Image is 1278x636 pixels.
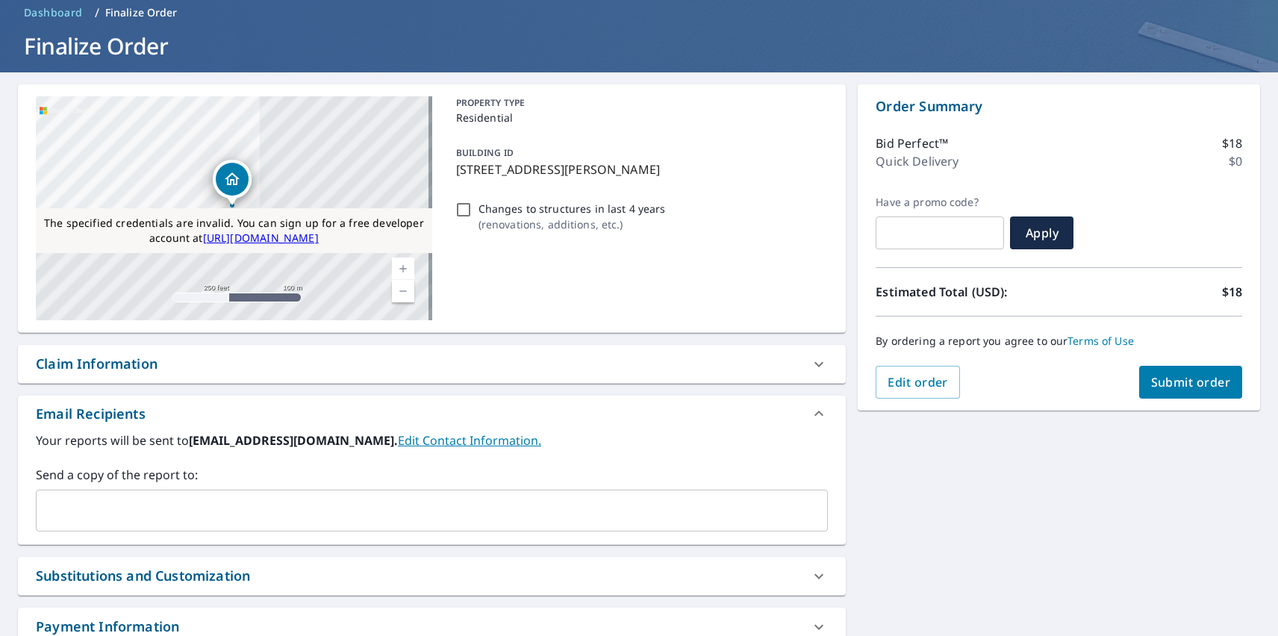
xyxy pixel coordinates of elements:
[18,557,846,595] div: Substitutions and Customization
[95,4,99,22] li: /
[1222,134,1242,152] p: $18
[876,134,948,152] p: Bid Perfect™
[456,146,514,159] p: BUILDING ID
[456,110,823,125] p: Residential
[1010,216,1073,249] button: Apply
[392,280,414,302] a: Current Level 17, Zoom Out
[36,404,146,424] div: Email Recipients
[18,1,89,25] a: Dashboard
[1229,152,1242,170] p: $0
[105,5,178,20] p: Finalize Order
[18,396,846,431] div: Email Recipients
[18,345,846,383] div: Claim Information
[24,5,83,20] span: Dashboard
[876,196,1004,209] label: Have a promo code?
[1139,366,1243,399] button: Submit order
[398,432,541,449] a: EditContactInfo
[36,354,158,374] div: Claim Information
[36,431,828,449] label: Your reports will be sent to
[36,208,432,253] div: The specified credentials are invalid. You can sign up for a free developer account at
[36,466,828,484] label: Send a copy of the report to:
[189,432,398,449] b: [EMAIL_ADDRESS][DOMAIN_NAME].
[479,216,666,232] p: ( renovations, additions, etc. )
[18,1,1260,25] nav: breadcrumb
[876,96,1242,116] p: Order Summary
[456,96,823,110] p: PROPERTY TYPE
[888,374,948,390] span: Edit order
[456,160,823,178] p: [STREET_ADDRESS][PERSON_NAME]
[392,258,414,280] a: Current Level 17, Zoom In
[36,566,250,586] div: Substitutions and Customization
[876,152,958,170] p: Quick Delivery
[1151,374,1231,390] span: Submit order
[479,201,666,216] p: Changes to structures in last 4 years
[876,366,960,399] button: Edit order
[876,283,1059,301] p: Estimated Total (USD):
[18,31,1260,61] h1: Finalize Order
[1222,283,1242,301] p: $18
[36,208,432,253] div: The specified credentials are invalid. You can sign up for a free developer account at http://www...
[203,231,319,245] a: [URL][DOMAIN_NAME]
[1067,334,1134,348] a: Terms of Use
[1022,225,1062,241] span: Apply
[213,160,252,206] div: Dropped pin, building 1, Residential property, 1111 E Cesar Chavez St Austin, TX 78702
[876,334,1242,348] p: By ordering a report you agree to our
